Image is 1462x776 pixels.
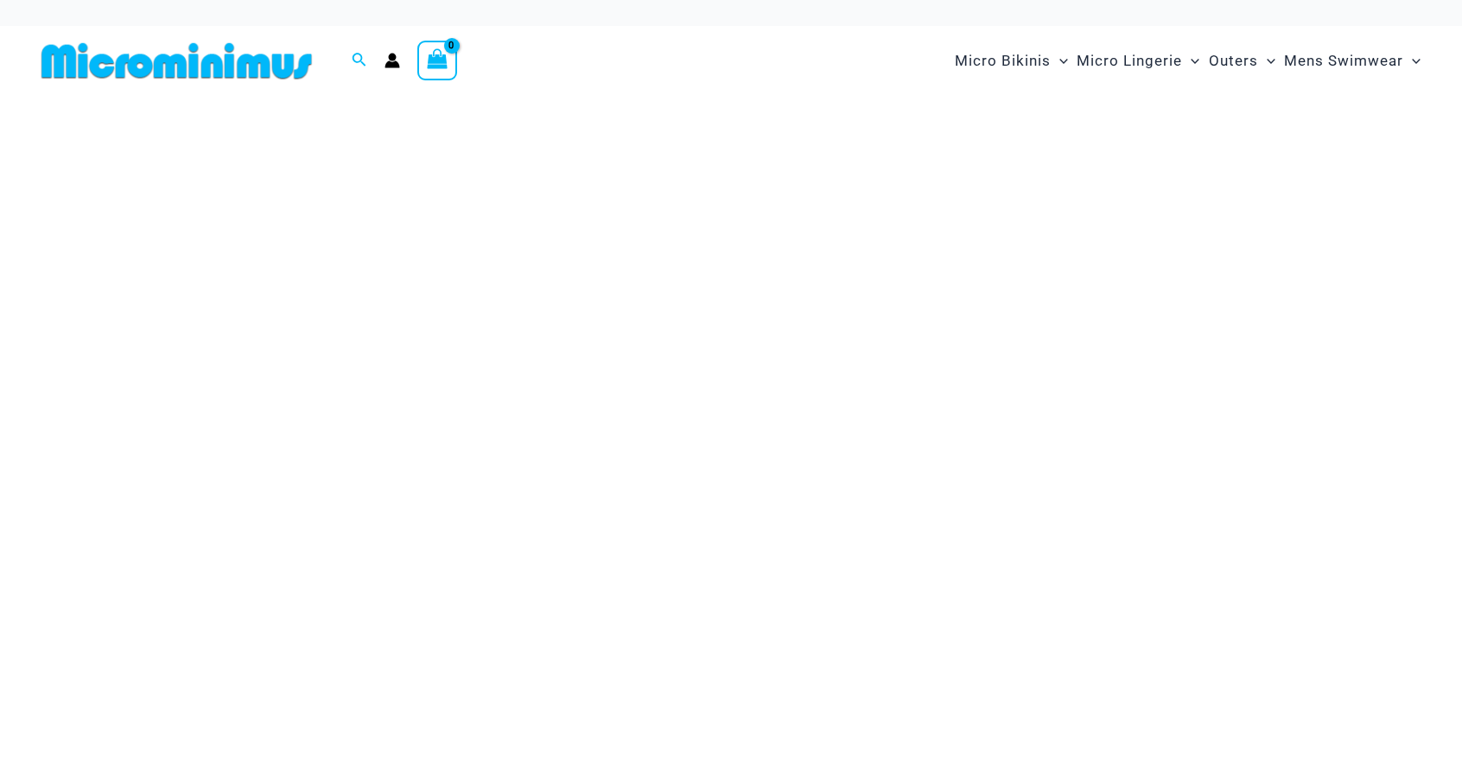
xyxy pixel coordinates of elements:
span: Micro Bikinis [955,39,1051,83]
a: Account icon link [385,53,400,68]
a: Micro BikinisMenu ToggleMenu Toggle [950,35,1072,87]
img: MM SHOP LOGO FLAT [35,41,319,80]
span: Outers [1209,39,1258,83]
a: OutersMenu ToggleMenu Toggle [1205,35,1280,87]
a: Mens SwimwearMenu ToggleMenu Toggle [1280,35,1425,87]
span: Menu Toggle [1403,39,1421,83]
span: Menu Toggle [1051,39,1068,83]
span: Mens Swimwear [1284,39,1403,83]
a: View Shopping Cart, empty [417,41,457,80]
a: Search icon link [352,50,367,72]
span: Menu Toggle [1182,39,1199,83]
a: Micro LingerieMenu ToggleMenu Toggle [1072,35,1204,87]
span: Micro Lingerie [1077,39,1182,83]
span: Menu Toggle [1258,39,1275,83]
nav: Site Navigation [948,32,1427,90]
